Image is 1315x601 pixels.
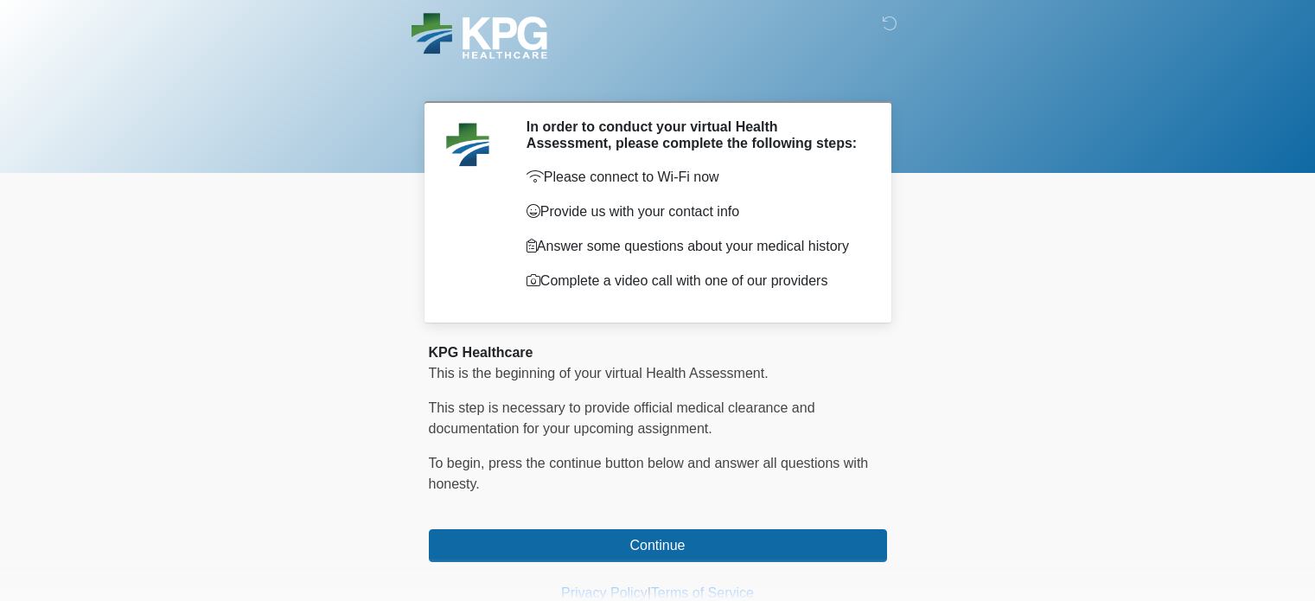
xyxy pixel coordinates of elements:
[527,118,861,151] h2: In order to conduct your virtual Health Assessment, please complete the following steps:
[561,585,648,600] a: Privacy Policy
[429,342,887,363] div: KPG Healthcare
[527,236,861,257] p: Answer some questions about your medical history
[429,400,815,436] span: This step is necessary to provide official medical clearance and documentation for your upcoming ...
[429,529,887,562] button: Continue
[429,456,869,491] span: To begin, ﻿﻿﻿﻿﻿﻿﻿﻿﻿﻿﻿﻿﻿﻿﻿﻿﻿press the continue button below and answer all questions with honesty.
[429,366,769,380] span: This is the beginning of your virtual Health Assessment.
[527,167,861,188] p: Please connect to Wi-Fi now
[527,271,861,291] p: Complete a video call with one of our providers
[648,585,651,600] a: |
[527,201,861,222] p: Provide us with your contact info
[442,118,494,170] img: Agent Avatar
[416,62,900,94] h1: ‎ ‎ ‎
[412,13,547,59] img: KPG Healthcare Logo
[651,585,754,600] a: Terms of Service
